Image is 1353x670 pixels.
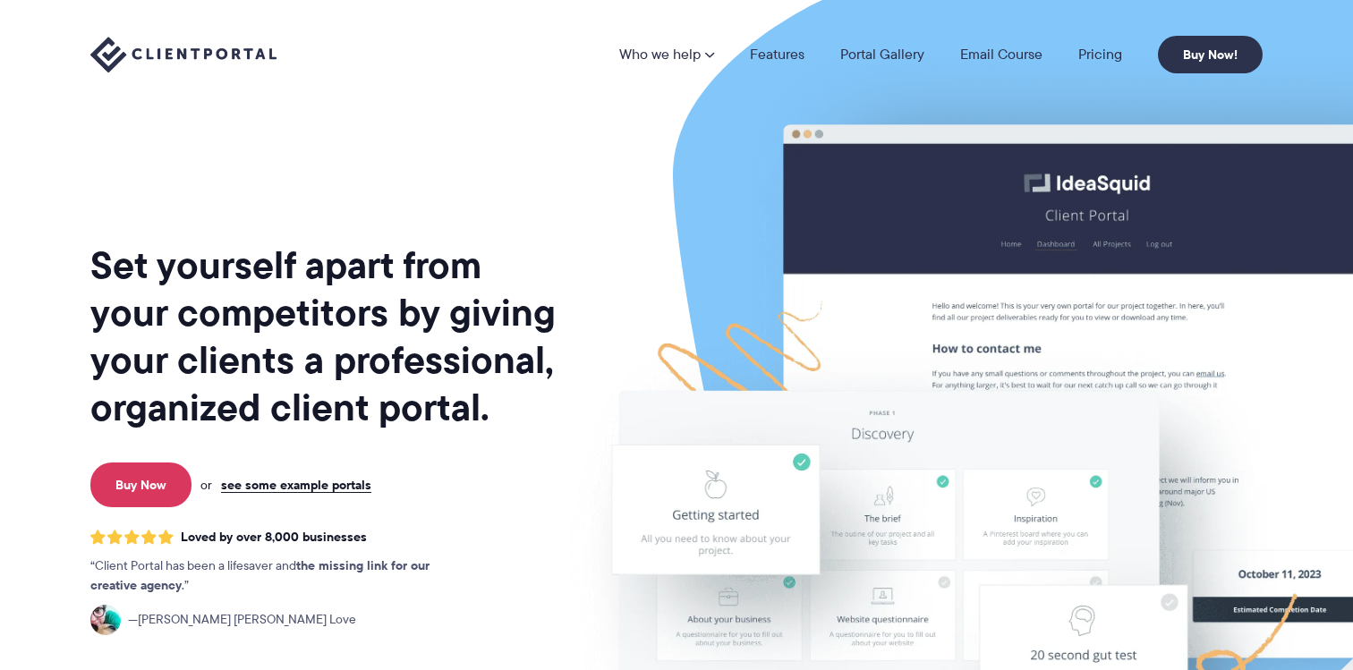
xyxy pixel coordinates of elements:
a: Email Course [960,47,1042,62]
span: [PERSON_NAME] [PERSON_NAME] Love [128,610,356,630]
a: Buy Now! [1158,36,1263,73]
span: or [200,477,212,493]
p: Client Portal has been a lifesaver and . [90,556,466,596]
a: see some example portals [221,477,371,493]
a: Buy Now [90,462,191,507]
span: Loved by over 8,000 businesses [181,530,367,545]
a: Features [750,47,804,62]
a: Pricing [1078,47,1122,62]
a: Who we help [619,47,714,62]
a: Portal Gallery [840,47,924,62]
strong: the missing link for our creative agency [90,556,430,595]
h1: Set yourself apart from your competitors by giving your clients a professional, organized client ... [90,242,559,431]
